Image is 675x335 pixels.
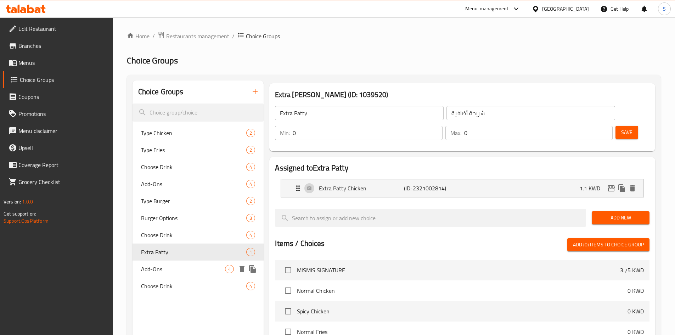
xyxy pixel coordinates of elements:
[621,128,632,137] span: Save
[246,214,255,222] div: Choices
[18,93,107,101] span: Coupons
[663,5,666,13] span: S
[617,183,627,194] button: duplicate
[615,126,638,139] button: Save
[606,183,617,194] button: edit
[18,161,107,169] span: Coverage Report
[247,198,255,205] span: 2
[141,146,247,154] span: Type Fries
[580,184,606,192] p: 1.1 KWD
[275,163,649,173] h2: Assigned to Extra Patty
[166,32,229,40] span: Restaurants management
[127,32,150,40] a: Home
[281,179,643,197] div: Expand
[628,286,644,295] p: 0 KWD
[18,110,107,118] span: Promotions
[592,211,649,224] button: Add New
[133,124,264,141] div: Type Chicken2
[127,52,178,68] span: Choice Groups
[141,231,247,239] span: Choose Drink
[22,197,33,206] span: 1.0.0
[141,282,247,290] span: Choose Drink
[18,178,107,186] span: Grocery Checklist
[247,147,255,153] span: 2
[620,266,644,274] p: 3.75 KWD
[141,180,247,188] span: Add-Ons
[4,197,21,206] span: Version:
[127,32,661,41] nav: breadcrumb
[133,210,264,227] div: Burger Options3
[297,266,620,274] span: MISMIS SIGNATURE
[225,266,234,273] span: 4
[18,41,107,50] span: Branches
[246,129,255,137] div: Choices
[597,213,644,222] span: Add New
[133,158,264,175] div: Choose Drink4
[247,181,255,188] span: 4
[133,175,264,192] div: Add-Ons4
[275,209,586,227] input: search
[4,216,49,225] a: Support.OpsPlatform
[141,197,247,205] span: Type Burger
[138,86,184,97] h2: Choice Groups
[246,197,255,205] div: Choices
[465,5,509,13] div: Menu-management
[3,139,113,156] a: Upsell
[247,232,255,239] span: 4
[281,304,296,319] span: Select choice
[141,248,247,256] span: Extra Patty
[141,214,247,222] span: Burger Options
[450,129,461,137] p: Max:
[18,127,107,135] span: Menu disclaimer
[247,164,255,171] span: 4
[3,71,113,88] a: Choice Groups
[3,20,113,37] a: Edit Restaurant
[133,141,264,158] div: Type Fries2
[18,144,107,152] span: Upsell
[3,37,113,54] a: Branches
[319,184,404,192] p: Extra Patty Chicken
[404,184,461,192] p: (ID: 2321002814)
[297,307,628,316] span: Spicy Chicken
[247,249,255,256] span: 1
[18,24,107,33] span: Edit Restaurant
[4,209,36,218] span: Get support on:
[133,244,264,261] div: Extra Patty1
[280,129,290,137] p: Min:
[573,240,644,249] span: Add (0) items to choice group
[297,286,628,295] span: Normal Chicken
[3,54,113,71] a: Menus
[627,183,638,194] button: delete
[3,173,113,190] a: Grocery Checklist
[247,215,255,222] span: 3
[628,307,644,316] p: 0 KWD
[246,163,255,171] div: Choices
[246,32,280,40] span: Choice Groups
[18,58,107,67] span: Menus
[232,32,235,40] li: /
[133,278,264,295] div: Choose Drink4
[542,5,589,13] div: [GEOGRAPHIC_DATA]
[3,122,113,139] a: Menu disclaimer
[237,264,247,274] button: delete
[225,265,234,273] div: Choices
[3,88,113,105] a: Coupons
[158,32,229,41] a: Restaurants management
[133,192,264,210] div: Type Burger2
[141,265,225,273] span: Add-Ons
[275,176,649,200] li: Expand
[3,105,113,122] a: Promotions
[152,32,155,40] li: /
[275,89,649,100] h3: Extra [PERSON_NAME] (ID: 1039520)
[3,156,113,173] a: Coverage Report
[133,104,264,122] input: search
[281,263,296,278] span: Select choice
[247,130,255,136] span: 2
[133,261,264,278] div: Add-Ons4deleteduplicate
[141,163,247,171] span: Choose Drink
[567,238,649,251] button: Add (0) items to choice group
[141,129,247,137] span: Type Chicken
[246,282,255,290] div: Choices
[275,238,325,249] h2: Items / Choices
[247,264,258,274] button: duplicate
